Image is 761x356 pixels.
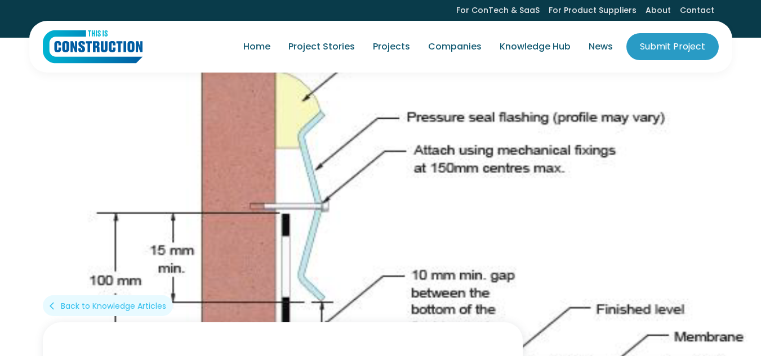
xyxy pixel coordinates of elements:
a: Projects [364,31,419,62]
div: arrow_back_ios [50,300,59,312]
a: arrow_back_iosBack to Knowledge Articles [43,295,173,316]
a: Home [234,31,279,62]
a: Project Stories [279,31,364,62]
a: Submit Project [626,33,719,60]
div: Submit Project [640,40,705,53]
a: Knowledge Hub [491,31,580,62]
img: This Is Construction Logo [43,30,143,64]
a: News [580,31,622,62]
a: Companies [419,31,491,62]
div: Back to Knowledge Articles [61,300,166,312]
a: home [43,30,143,64]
